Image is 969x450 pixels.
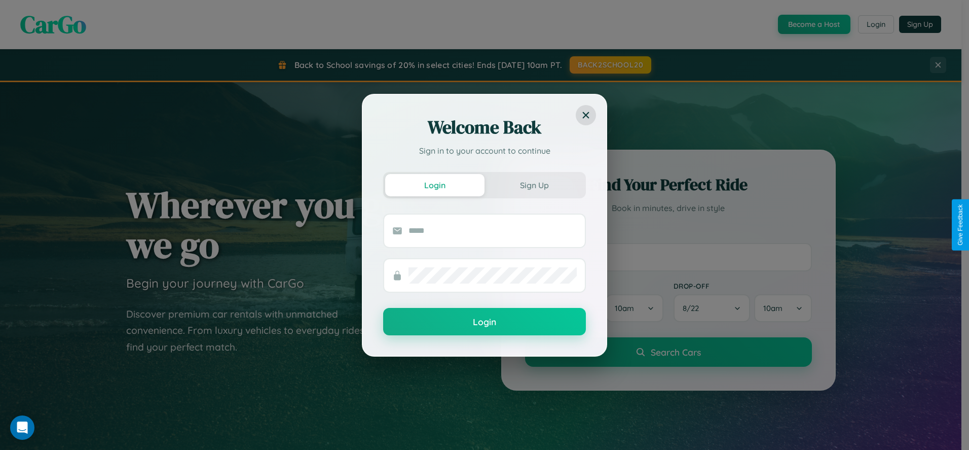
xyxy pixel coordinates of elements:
[383,145,586,157] p: Sign in to your account to continue
[485,174,584,196] button: Sign Up
[10,416,34,440] div: Open Intercom Messenger
[385,174,485,196] button: Login
[383,308,586,335] button: Login
[957,204,964,246] div: Give Feedback
[383,115,586,140] h2: Welcome Back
